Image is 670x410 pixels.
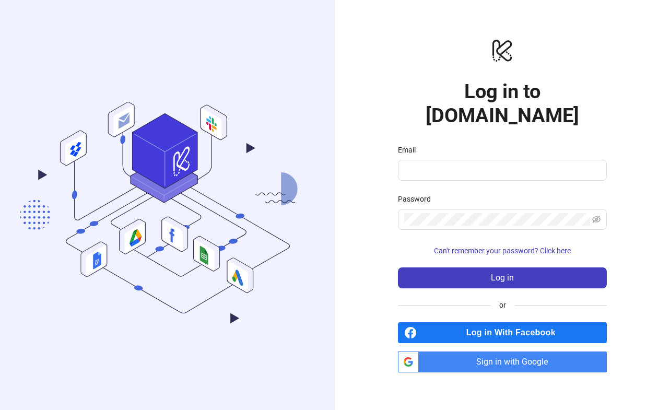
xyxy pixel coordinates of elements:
[404,164,598,177] input: Email
[398,352,607,372] a: Sign in with Google
[398,247,607,255] a: Can't remember your password? Click here
[398,242,607,259] button: Can't remember your password? Click here
[423,352,607,372] span: Sign in with Google
[398,322,607,343] a: Log in With Facebook
[421,322,607,343] span: Log in With Facebook
[491,273,514,283] span: Log in
[434,247,571,255] span: Can't remember your password? Click here
[404,213,590,226] input: Password
[398,267,607,288] button: Log in
[398,79,607,127] h1: Log in to [DOMAIN_NAME]
[592,215,601,224] span: eye-invisible
[491,299,514,311] span: or
[398,193,438,205] label: Password
[398,144,422,156] label: Email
